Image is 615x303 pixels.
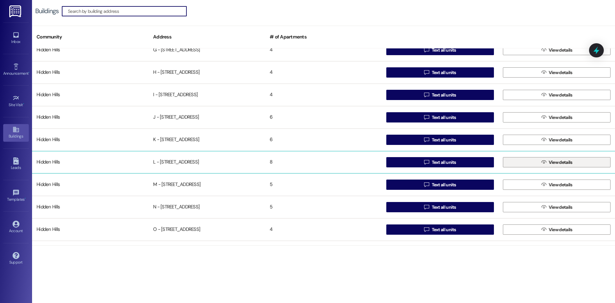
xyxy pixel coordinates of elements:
div: 4 [265,88,382,101]
img: ResiDesk Logo [9,5,22,17]
div: # of Apartments [265,29,382,45]
i:  [424,205,429,210]
span: Text all units [432,226,456,233]
div: 4 [265,44,382,56]
div: L - [STREET_ADDRESS] [149,156,265,169]
button: View details [503,157,611,167]
button: View details [503,90,611,100]
div: Hidden Hills [32,223,149,236]
span: • [23,102,24,106]
button: Text all units [386,45,494,55]
div: Buildings [35,8,59,14]
button: Text all units [386,112,494,122]
span: View details [549,114,572,121]
span: Text all units [432,47,456,54]
span: Text all units [432,181,456,188]
a: Account [3,219,29,236]
div: 8 [265,156,382,169]
div: J - [STREET_ADDRESS] [149,111,265,124]
span: View details [549,159,572,166]
i:  [541,160,546,165]
button: View details [503,112,611,122]
i:  [541,115,546,120]
span: Text all units [432,69,456,76]
span: View details [549,181,572,188]
span: Text all units [432,159,456,166]
div: H - [STREET_ADDRESS] [149,66,265,79]
i:  [424,137,429,142]
a: Templates • [3,187,29,205]
span: View details [549,69,572,76]
div: I - [STREET_ADDRESS] [149,88,265,101]
div: Hidden Hills [32,156,149,169]
span: Text all units [432,204,456,211]
div: 4 [265,223,382,236]
a: Inbox [3,29,29,47]
span: Text all units [432,92,456,98]
i:  [541,92,546,97]
div: Hidden Hills [32,111,149,124]
div: Hidden Hills [32,66,149,79]
div: 6 [265,133,382,146]
a: Buildings [3,124,29,141]
div: Hidden Hills [32,44,149,56]
button: View details [503,67,611,78]
div: O - [STREET_ADDRESS] [149,223,265,236]
div: M - [STREET_ADDRESS] [149,178,265,191]
button: Text all units [386,67,494,78]
div: 5 [265,201,382,214]
div: Hidden Hills [32,88,149,101]
i:  [541,205,546,210]
span: Text all units [432,114,456,121]
i:  [424,47,429,53]
span: View details [549,204,572,211]
div: Community [32,29,149,45]
i:  [541,47,546,53]
i:  [541,182,546,187]
button: View details [503,180,611,190]
i:  [424,92,429,97]
span: View details [549,226,572,233]
button: Text all units [386,180,494,190]
div: 4 [265,66,382,79]
i:  [424,115,429,120]
input: Search by building address [68,7,186,16]
button: Text all units [386,135,494,145]
div: Address [149,29,265,45]
div: Hidden Hills [32,201,149,214]
i:  [541,227,546,232]
i:  [424,182,429,187]
span: View details [549,137,572,143]
a: Support [3,250,29,267]
button: View details [503,45,611,55]
span: View details [549,92,572,98]
span: • [25,196,26,201]
div: K - [STREET_ADDRESS] [149,133,265,146]
button: Text all units [386,157,494,167]
div: G - [STREET_ADDRESS] [149,44,265,56]
span: View details [549,47,572,54]
i:  [541,70,546,75]
div: Hidden Hills [32,133,149,146]
button: Text all units [386,224,494,235]
div: Hidden Hills [32,178,149,191]
i:  [424,160,429,165]
a: Site Visit • [3,93,29,110]
i:  [424,70,429,75]
div: N - [STREET_ADDRESS] [149,201,265,214]
span: Text all units [432,137,456,143]
button: Text all units [386,202,494,212]
i:  [541,137,546,142]
div: 5 [265,178,382,191]
div: 6 [265,111,382,124]
a: Leads [3,156,29,173]
button: View details [503,224,611,235]
button: Text all units [386,90,494,100]
button: View details [503,202,611,212]
i:  [424,227,429,232]
button: View details [503,135,611,145]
